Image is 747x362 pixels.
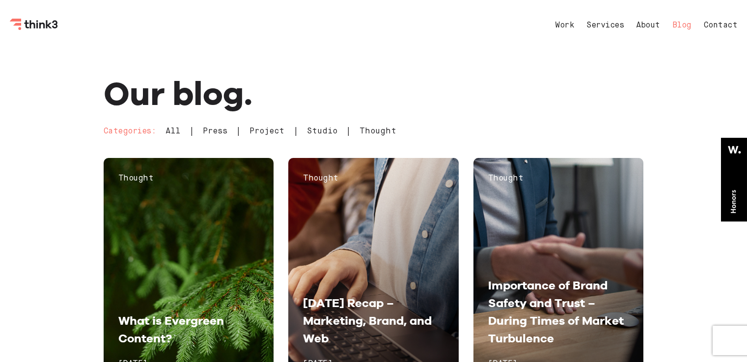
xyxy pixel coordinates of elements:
span: | [236,128,241,135]
span: | [189,128,194,135]
span: Thought [118,175,154,182]
span: Importance of Brand Safety and Trust – During Times of Market Turbulence [488,278,624,345]
span: | [346,128,351,135]
span: What is Evergreen Content? [118,313,224,345]
span: [DATE] Recap – Marketing, Brand, and Web [303,296,432,345]
a: Services [586,22,624,29]
h3: Categories: [104,126,156,138]
a: Work [555,22,574,29]
a: About [636,22,660,29]
span: Thought [360,128,396,136]
a: Blog [672,22,692,29]
span: Press [203,128,227,136]
a: Contact [704,22,738,29]
h1: Our blog. [104,76,644,111]
span: | [293,128,299,135]
a: Think3 Logo [10,23,59,32]
span: All [166,128,180,136]
span: Project [249,128,284,136]
span: Thought [488,175,524,182]
span: Studio [307,128,337,136]
span: Thought [303,175,338,182]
